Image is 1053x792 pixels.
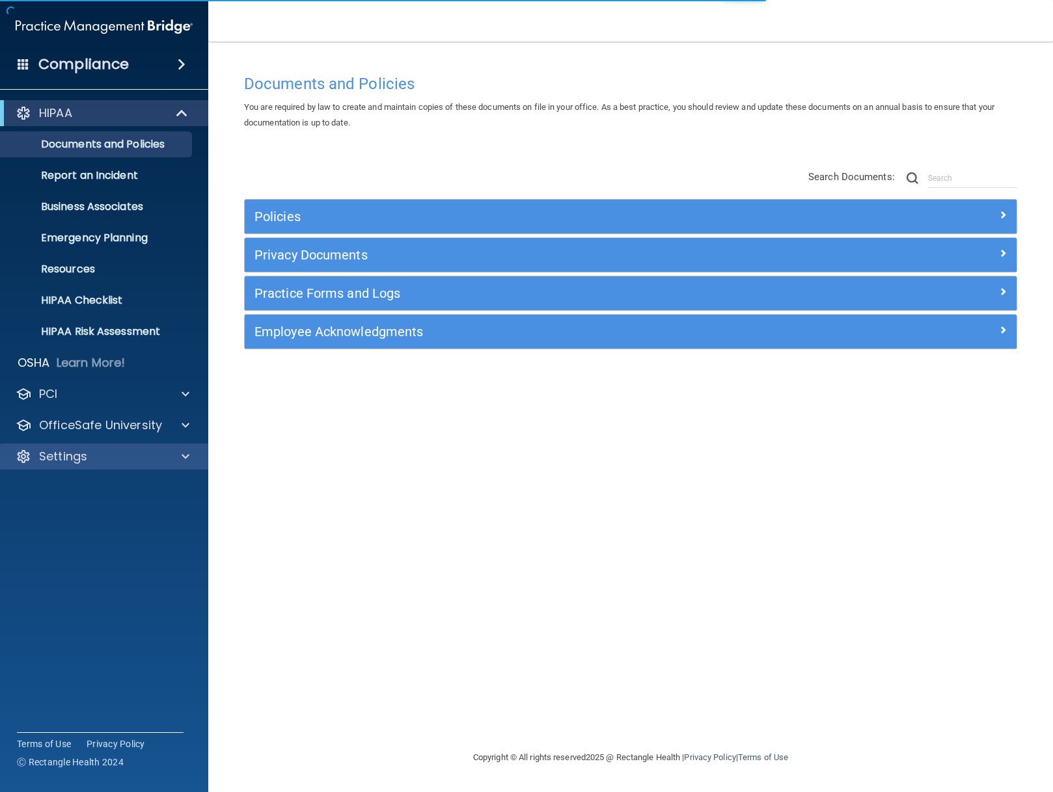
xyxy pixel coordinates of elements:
img: ic-search.3b580494.png [907,172,918,184]
p: Learn More! [57,355,126,371]
a: OfficeSafe University [16,417,189,433]
a: Privacy Policy [87,737,145,750]
p: HIPAA [39,105,72,121]
h5: Practice Forms and Logs [254,286,814,300]
p: PCI [39,386,57,402]
p: Business Associates [8,200,186,213]
img: PMB logo [16,14,193,40]
div: Copyright © All rights reserved 2025 @ Rectangle Health | | [393,737,868,778]
a: Terms of Use [17,737,71,750]
a: Privacy Policy [684,752,735,762]
a: PCI [16,386,189,402]
p: HIPAA Risk Assessment [8,325,186,338]
a: HIPAA [16,105,189,121]
input: Search [928,168,1017,188]
a: Privacy Documents [254,244,1007,265]
a: Settings [16,449,189,464]
a: Employee Acknowledgments [254,321,1007,342]
a: Practice Forms and Logs [254,283,1007,304]
p: Settings [39,449,87,464]
p: HIPAA Checklist [8,294,186,307]
p: OSHA [18,355,50,371]
a: Policies [254,206,1007,227]
h4: Documents and Policies [244,75,1017,92]
p: Report an Incident [8,169,186,182]
span: Search Documents: [808,171,895,183]
h5: Privacy Documents [254,248,814,262]
p: Documents and Policies [8,138,186,151]
h5: Policies [254,209,814,224]
p: Resources [8,263,186,276]
iframe: Drift Widget Chat Controller [828,700,1037,752]
span: Ⓒ Rectangle Health 2024 [17,756,124,769]
p: Emergency Planning [8,231,186,244]
a: Terms of Use [738,752,788,762]
h4: Compliance [38,55,129,73]
p: OfficeSafe University [39,417,162,433]
h5: Employee Acknowledgments [254,324,814,339]
span: You are required by law to create and maintain copies of these documents on file in your office. ... [244,102,994,127]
